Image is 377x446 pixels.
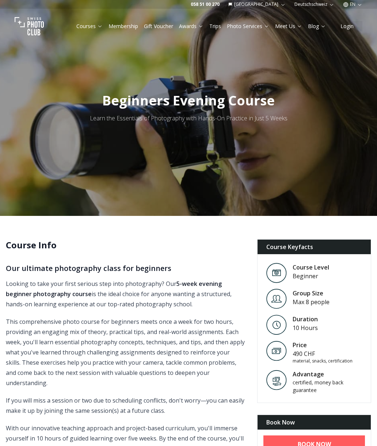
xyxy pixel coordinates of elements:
[206,21,224,31] button: Trips
[293,298,330,306] div: Max 8 people
[179,23,203,30] a: Awards
[293,358,353,364] div: material, snacks, certification
[293,272,329,280] div: Beginner
[6,395,245,416] p: If you will miss a session or two due to scheduling conflicts, don't worry—you can easily make it...
[266,370,287,390] img: Advantage
[266,315,287,335] img: Level
[332,21,362,31] button: Login
[227,23,269,30] a: Photo Services
[6,279,245,309] p: Looking to take your first serious step into photography? Our is the ideal choice for anyone want...
[76,23,103,30] a: Courses
[224,21,272,31] button: Photo Services
[6,263,245,274] h3: Our ultimate photography class for beginners
[266,341,287,361] img: Price
[15,12,44,41] img: Swiss photo club
[272,21,305,31] button: Meet Us
[305,21,329,31] button: Blog
[144,23,173,30] a: Gift Voucher
[209,23,221,30] a: Trips
[293,341,353,349] div: Price
[191,1,220,7] a: 058 51 00 270
[293,263,329,272] div: Course Level
[73,21,106,31] button: Courses
[258,415,371,430] div: Book Now
[102,92,275,109] span: Beginners Evening Course
[108,23,138,30] a: Membership
[258,240,371,254] div: Course Keyfacts
[266,263,287,283] img: Level
[176,21,206,31] button: Awards
[293,315,318,323] div: Duration
[293,349,353,358] div: 490 CHF
[293,289,330,298] div: Group Size
[106,21,141,31] button: Membership
[141,21,176,31] button: Gift Voucher
[6,317,245,388] p: This comprehensive photo course for beginners meets once a week for two hours, providing an engag...
[293,370,355,379] div: Advantage
[308,23,326,30] a: Blog
[6,239,245,251] h2: Course Info
[293,379,355,394] div: certified, money back guarantee
[266,289,287,309] img: Level
[293,323,318,332] div: 10 Hours
[90,114,287,122] span: Learn the Essentials of Photography with Hands-On Practice in Just 5 Weeks
[275,23,302,30] a: Meet Us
